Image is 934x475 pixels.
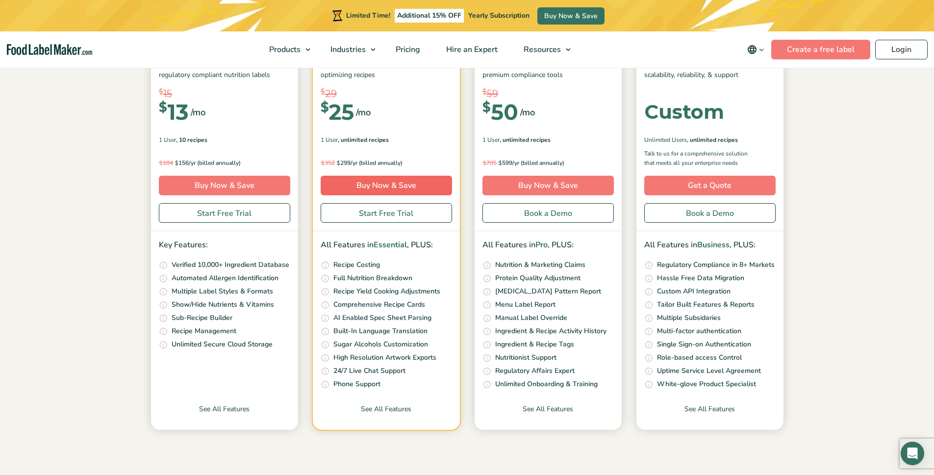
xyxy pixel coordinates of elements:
[657,286,731,297] p: Custom API Integration
[644,59,776,81] p: Top-tier solution, offering world Class scalability, reliability, & support
[321,203,452,223] a: Start Free Trial
[159,101,167,114] span: $
[159,176,290,195] a: Buy Now & Save
[321,86,325,98] span: $
[482,159,497,167] del: 705
[657,313,721,323] p: Multiple Subsidaries
[374,239,407,250] span: Essential
[475,404,622,430] a: See All Features
[159,158,290,168] p: 156/yr (billed annually)
[482,159,486,166] span: $
[333,313,431,323] p: AI Enabled Spec Sheet Parsing
[495,326,606,337] p: Ingredient & Recipe Activity History
[333,273,412,284] p: Full Nutrition Breakdown
[875,40,928,59] a: Login
[191,106,205,119] span: /mo
[644,149,757,168] p: Talk to us for a comprehensive solution that meets all your enterprise needs
[321,176,452,195] a: Buy Now & Save
[687,135,738,144] span: , Unlimited Recipes
[495,313,567,323] p: Manual Label Override
[482,239,614,252] p: All Features in , PLUS:
[321,159,325,166] span: $
[333,339,428,350] p: Sugar Alcohols Customization
[495,286,601,297] p: [MEDICAL_DATA] Pattern Report
[644,176,776,195] a: Get a Quote
[151,404,298,430] a: See All Features
[172,339,273,350] p: Unlimited Secure Cloud Storage
[159,159,163,166] span: $
[521,44,562,55] span: Resources
[159,203,290,223] a: Start Free Trial
[256,31,315,68] a: Products
[175,159,178,166] span: $
[487,86,498,101] span: 59
[333,286,440,297] p: Recipe Yield Cooking Adjustments
[325,86,337,101] span: 29
[333,366,405,376] p: 24/7 Live Chat Support
[172,273,278,284] p: Automated Allergen Identification
[644,239,776,252] p: All Features in , PLUS:
[313,404,460,430] a: See All Features
[336,159,340,166] span: $
[321,101,329,114] span: $
[321,59,452,81] p: Advanced features for understanding & optimizing recipes
[163,86,172,101] span: 15
[321,159,335,167] del: 352
[482,101,518,123] div: 50
[636,404,783,430] a: See All Features
[657,273,744,284] p: Hassle Free Data Migration
[393,44,421,55] span: Pricing
[482,135,500,144] span: 1 User
[172,313,232,323] p: Sub-Recipe Builder
[159,159,173,167] del: 184
[328,44,367,55] span: Industries
[697,239,730,250] span: Business
[159,59,290,81] p: The basics to analyze recipes & create regulatory compliant nutrition labels
[159,135,176,144] span: 1 User
[495,299,555,310] p: Menu Label Report
[657,299,755,310] p: Tailor Built Features & Reports
[495,339,574,350] p: Ingredient & Recipe Tags
[176,135,207,144] span: , 10 Recipes
[495,379,598,390] p: Unlimited Onboarding & Training
[495,273,581,284] p: Protein Quality Adjustment
[468,11,530,20] span: Yearly Subscription
[495,366,575,376] p: Regulatory Affairs Expert
[172,260,289,270] p: Verified 10,000+ Ingredient Database
[482,86,487,98] span: $
[657,366,761,376] p: Uptime Service Level Agreement
[266,44,302,55] span: Products
[482,101,491,114] span: $
[333,379,380,390] p: Phone Support
[644,203,776,223] a: Book a Demo
[498,159,502,166] span: $
[333,326,428,337] p: Built-In Language Translation
[172,286,273,297] p: Multiple Label Styles & Formats
[172,299,274,310] p: Show/Hide Nutrients & Vitamins
[482,158,614,168] p: 599/yr (billed annually)
[159,101,189,123] div: 13
[321,239,452,252] p: All Features in , PLUS:
[657,352,742,363] p: Role-based access Control
[495,352,556,363] p: Nutritionist Support
[495,260,585,270] p: Nutrition & Marketing Claims
[644,102,724,122] div: Custom
[657,326,741,337] p: Multi-factor authentication
[443,44,499,55] span: Hire an Expert
[321,101,354,123] div: 25
[338,135,389,144] span: , Unlimited Recipes
[321,135,338,144] span: 1 User
[500,135,551,144] span: , Unlimited Recipes
[511,31,576,68] a: Resources
[346,11,390,20] span: Limited Time!
[333,299,425,310] p: Comprehensive Recipe Cards
[657,260,775,270] p: Regulatory Compliance in 8+ Markets
[356,106,371,119] span: /mo
[433,31,508,68] a: Hire an Expert
[159,86,163,98] span: $
[657,379,756,390] p: White-glove Product Specialist
[482,176,614,195] a: Buy Now & Save
[333,260,380,270] p: Recipe Costing
[901,442,924,465] div: Open Intercom Messenger
[482,203,614,223] a: Book a Demo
